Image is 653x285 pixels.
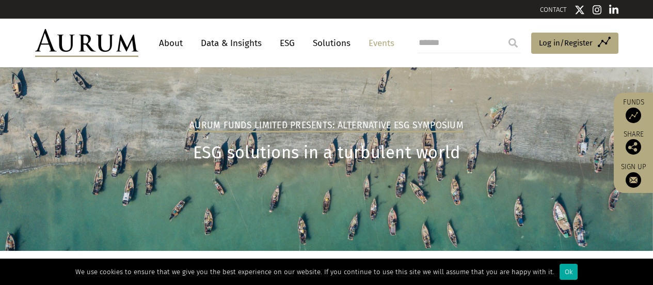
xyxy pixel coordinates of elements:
[275,34,300,53] a: ESG
[619,98,648,123] a: Funds
[363,34,394,53] a: Events
[503,33,523,53] input: Submit
[560,264,578,280] div: Ok
[619,162,648,188] a: Sign up
[609,5,618,15] img: Linkedin icon
[35,29,138,57] img: Aurum
[189,120,464,132] h2: Aurum Funds Limited Presents: Alternative ESG Symposium
[626,172,641,188] img: Sign up to our newsletter
[626,139,641,155] img: Share this post
[154,34,188,53] a: About
[593,5,602,15] img: Instagram icon
[619,131,648,155] div: Share
[626,108,641,123] img: Access Funds
[308,34,356,53] a: Solutions
[35,143,618,163] h1: ESG solutions in a turbulent world
[575,5,585,15] img: Twitter icon
[531,33,618,54] a: Log in/Register
[540,6,567,13] a: CONTACT
[196,34,267,53] a: Data & Insights
[539,37,593,49] span: Log in/Register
